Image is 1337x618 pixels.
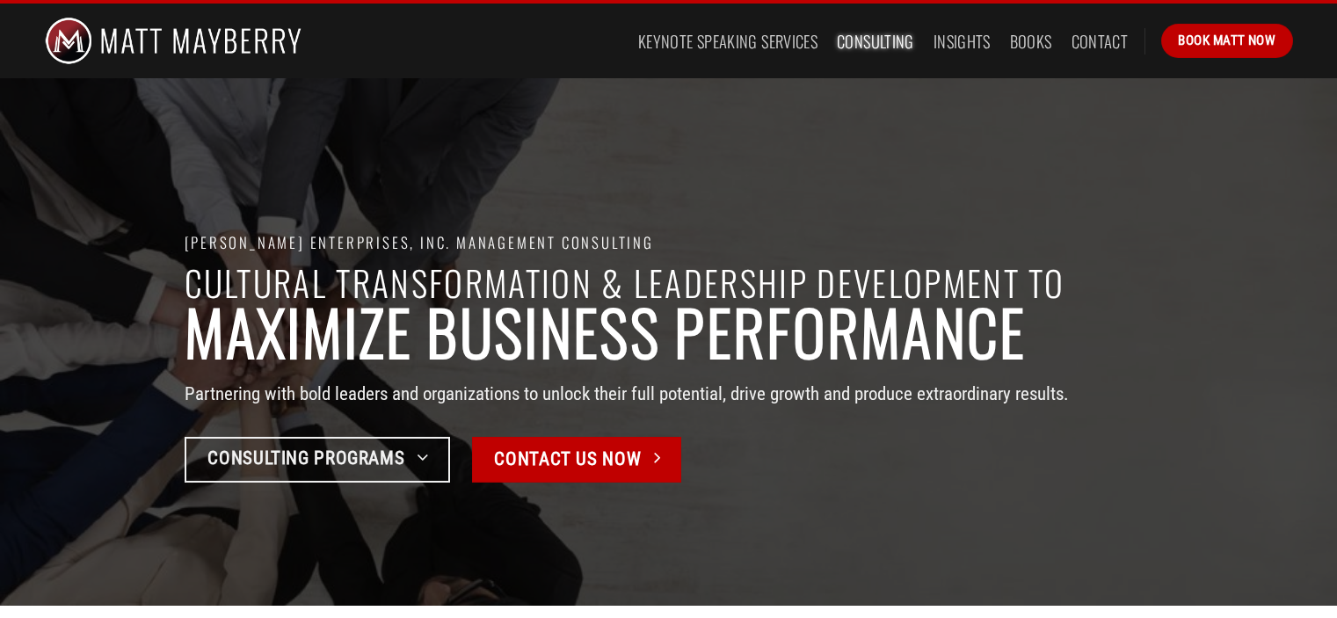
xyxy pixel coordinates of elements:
a: Contact Us now [472,437,681,483]
p: Partnering with bold leaders and organizations to unlock their full potential, drive growth and p... [185,380,1179,409]
img: Matt Mayberry [45,4,302,78]
a: Books [1010,25,1052,57]
a: Book Matt Now [1161,24,1292,57]
a: Consulting Programs [185,437,450,483]
a: Consulting [837,25,914,57]
span: Book Matt Now [1178,30,1275,51]
a: Contact [1072,25,1129,57]
strong: maximize business performance [185,286,1027,376]
span: Consulting Programs [207,444,404,473]
span: [PERSON_NAME] Enterprises, Inc. Management Consulting [185,231,654,253]
a: Keynote Speaking Services [638,25,817,57]
a: Insights [934,25,991,57]
span: Cultural Transformation & leadership development to [185,257,1065,308]
span: Contact Us now [494,445,641,474]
